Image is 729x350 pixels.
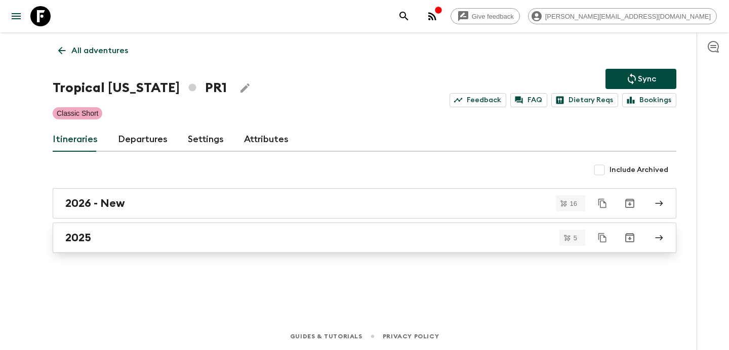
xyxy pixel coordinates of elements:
h2: 2026 - New [65,197,125,210]
a: All adventures [53,40,134,61]
button: Duplicate [593,229,612,247]
a: 2026 - New [53,188,676,218]
button: search adventures [394,6,414,26]
button: menu [6,6,26,26]
a: Itineraries [53,127,98,152]
a: Bookings [622,93,676,107]
button: Edit Adventure Title [235,78,255,98]
h2: 2025 [65,231,91,244]
span: 5 [568,235,583,241]
a: Feedback [450,93,506,107]
a: Guides & Tutorials [290,331,362,342]
a: Attributes [244,127,289,152]
div: [PERSON_NAME][EMAIL_ADDRESS][DOMAIN_NAME] [528,8,717,24]
span: Give feedback [466,13,519,20]
p: Classic Short [57,108,98,118]
span: Include Archived [610,165,668,175]
a: Departures [118,127,168,152]
button: Duplicate [593,194,612,212]
button: Sync adventure departures to the booking engine [605,69,676,89]
h1: Tropical [US_STATE] PR1 [53,78,227,98]
a: FAQ [510,93,547,107]
a: Give feedback [451,8,520,24]
button: Archive [620,193,640,213]
button: Archive [620,228,640,248]
a: Settings [188,127,224,152]
span: [PERSON_NAME][EMAIL_ADDRESS][DOMAIN_NAME] [540,13,716,20]
a: Privacy Policy [383,331,439,342]
a: 2025 [53,223,676,253]
a: Dietary Reqs [551,93,618,107]
span: 16 [564,200,583,207]
p: All adventures [71,45,128,57]
p: Sync [638,73,656,85]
